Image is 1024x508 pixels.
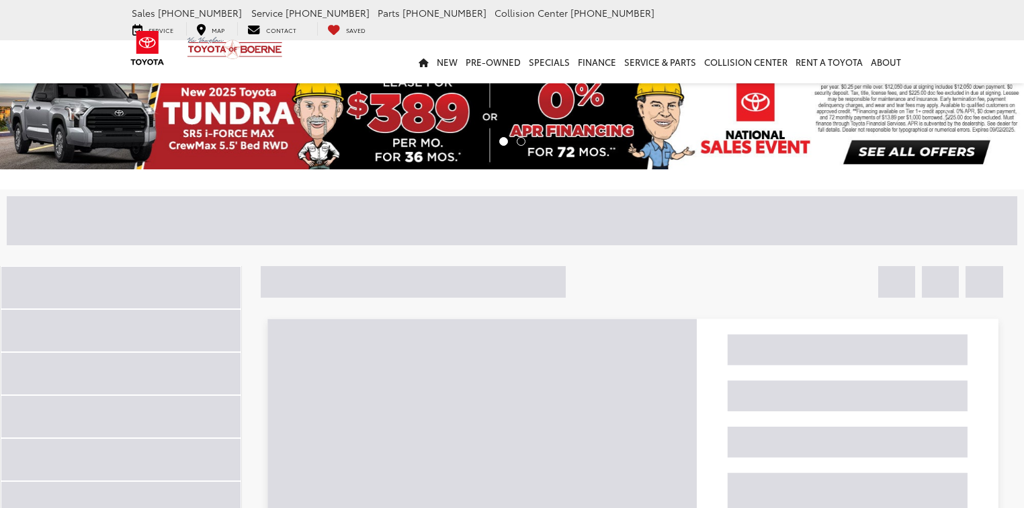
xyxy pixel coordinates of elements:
span: Sales [132,6,155,19]
img: Toyota [122,26,173,70]
span: Parts [378,6,400,19]
a: Rent a Toyota [792,40,867,83]
a: Specials [525,40,574,83]
img: Vic Vaughan Toyota of Boerne [187,36,283,60]
span: Collision Center [495,6,568,19]
a: Contact [237,22,306,36]
span: [PHONE_NUMBER] [286,6,370,19]
span: [PHONE_NUMBER] [158,6,242,19]
a: Service & Parts: Opens in a new tab [620,40,700,83]
a: Home [415,40,433,83]
a: About [867,40,905,83]
a: Pre-Owned [462,40,525,83]
a: My Saved Vehicles [317,22,376,36]
a: Finance [574,40,620,83]
a: Map [186,22,234,36]
span: [PHONE_NUMBER] [402,6,486,19]
span: Service [251,6,283,19]
span: Saved [346,26,366,34]
span: [PHONE_NUMBER] [570,6,654,19]
a: Collision Center [700,40,792,83]
a: Service [122,22,183,36]
a: New [433,40,462,83]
